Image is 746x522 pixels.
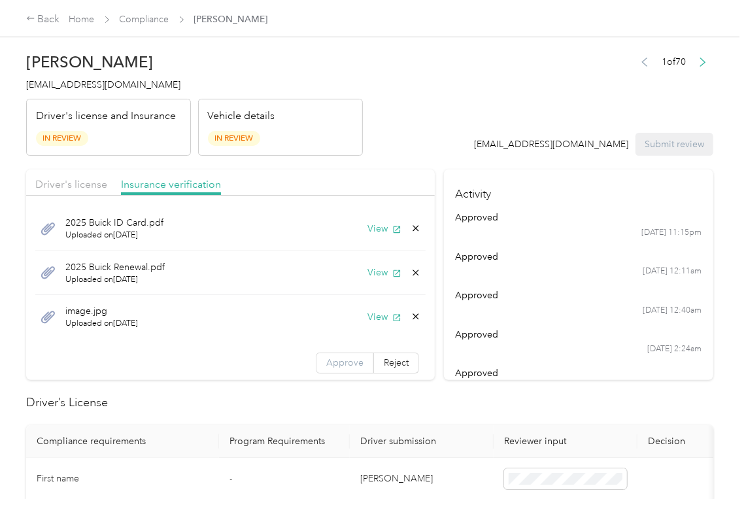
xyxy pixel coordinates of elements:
span: Approve [326,357,364,368]
td: [PERSON_NAME] [350,458,494,500]
span: In Review [208,131,260,146]
span: image.jpg [65,304,138,318]
time: [DATE] 12:11am [643,266,702,277]
p: Vehicle details [208,109,275,124]
p: Driver's license and Insurance [36,109,176,124]
a: Compliance [120,14,169,25]
span: In Review [36,131,88,146]
td: First name [26,458,219,500]
span: [EMAIL_ADDRESS][DOMAIN_NAME] [26,79,180,90]
div: approved [456,328,702,341]
button: View [367,222,401,235]
th: Reviewer input [494,425,637,458]
span: Insurance verification [121,178,221,190]
button: View [367,266,401,279]
div: Back [26,12,60,27]
span: [PERSON_NAME] [194,12,268,26]
th: Compliance requirements [26,425,219,458]
div: [EMAIL_ADDRESS][DOMAIN_NAME] [475,137,629,151]
span: Reject [384,357,409,368]
span: 2025 Buick ID Card.pdf [65,216,163,230]
span: 2025 Buick Renewal.pdf [65,260,165,274]
span: Uploaded on [DATE] [65,318,138,330]
button: View [367,310,401,324]
th: Program Requirements [219,425,350,458]
span: First name [37,473,79,484]
div: approved [456,366,702,380]
a: Home [69,14,95,25]
time: [DATE] 12:40am [643,305,702,317]
span: Uploaded on [DATE] [65,230,163,241]
span: Uploaded on [DATE] [65,274,165,286]
time: [DATE] 2:24am [648,343,702,355]
iframe: Everlance-gr Chat Button Frame [673,449,746,522]
span: 1 of 70 [662,55,686,69]
h2: Driver’s License [26,394,713,411]
h2: [PERSON_NAME] [26,53,363,71]
h4: Activity [444,169,713,211]
div: approved [456,250,702,264]
td: - [219,458,350,500]
div: approved [456,211,702,224]
div: approved [456,288,702,302]
th: Driver submission [350,425,494,458]
time: [DATE] 11:15pm [642,227,702,239]
span: Driver's license [35,178,107,190]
